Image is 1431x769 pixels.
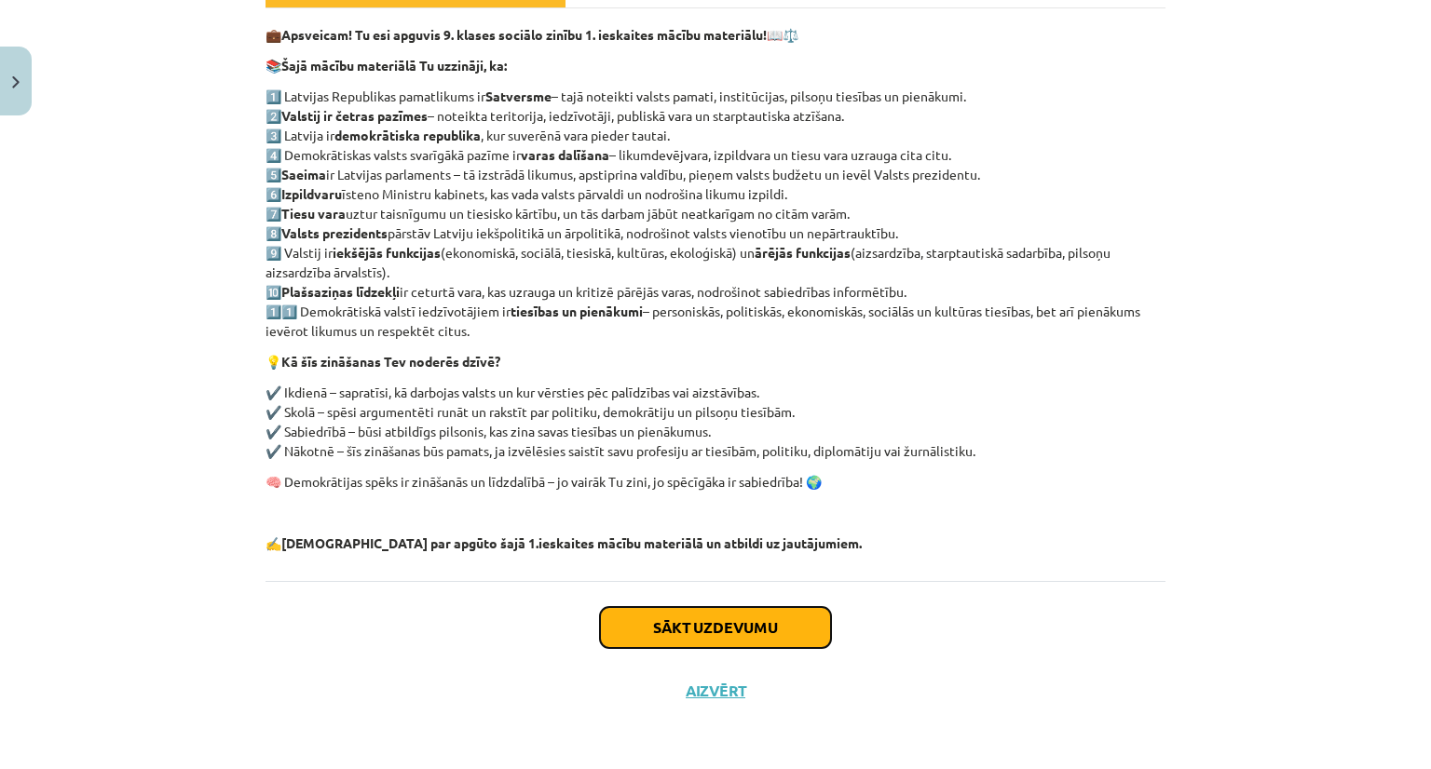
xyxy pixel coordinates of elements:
[281,185,342,202] strong: Izpildvaru
[281,57,507,74] strong: Šajā mācību materiālā Tu uzzināji, ka:
[521,146,609,163] strong: varas dalīšana
[485,88,552,104] strong: Satversme
[755,244,851,261] strong: ārējās funkcijas
[266,56,1165,75] p: 📚
[333,244,441,261] strong: iekšējās funkcijas
[281,224,388,241] strong: Valsts prezidents
[281,353,500,370] strong: Kā šīs zināšanas Tev noderēs dzīvē?
[266,25,1165,45] p: 💼 📖⚖️
[266,472,1165,492] p: 🧠 Demokrātijas spēks ir zināšanās un līdzdalībā – jo vairāk Tu zini, jo spēcīgāka ir sabiedrība! 🌍
[281,205,346,222] strong: Tiesu vara
[266,352,1165,371] p: 💡
[266,87,1165,341] p: 1️⃣ Latvijas Republikas pamatlikums ir – tajā noteikti valsts pamati, institūcijas, pilsoņu tiesī...
[281,107,428,124] strong: Valstij ir četras pazīmes
[680,681,751,700] button: Aizvērt
[281,26,767,43] strong: Apsveicam! Tu esi apguvis 9. klases sociālo zinību 1. ieskaites mācību materiālu!
[511,303,643,319] strong: tiesības un pienākumi
[281,534,862,551] b: [DEMOGRAPHIC_DATA] par apgūto šajā 1.ieskaites mācību materiālā un atbildi uz jautājumiem.
[334,127,481,143] strong: demokrātiska republika
[266,533,1165,553] p: ✍️
[12,76,20,88] img: icon-close-lesson-0947bae3869378f0d4975bcd49f059093ad1ed9edebbc8119c70593378902aed.svg
[600,607,831,648] button: Sākt uzdevumu
[266,383,1165,461] p: ✔️ Ikdienā – sapratīsi, kā darbojas valsts un kur vērsties pēc palīdzības vai aizstāvības. ✔️ Sko...
[281,166,326,182] strong: Saeima
[281,283,400,300] strong: Plašsaziņas līdzekļi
